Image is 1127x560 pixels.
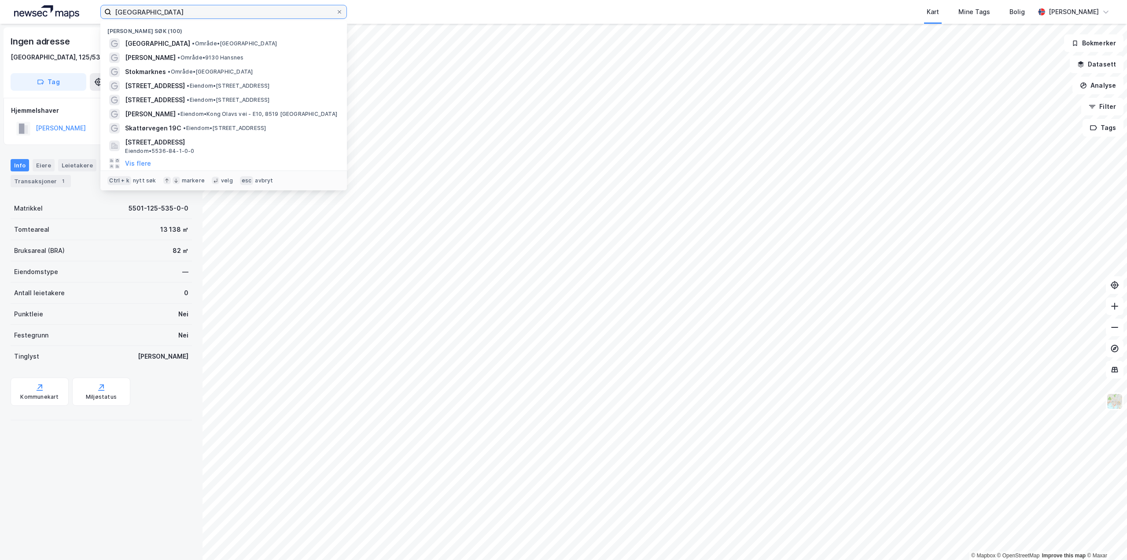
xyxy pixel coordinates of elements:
[177,111,337,118] span: Eiendom • Kong Olavs vei - E10, 8519 [GEOGRAPHIC_DATA]
[125,67,166,77] span: Stokmarknes
[187,96,189,103] span: •
[125,123,181,134] span: Skattørvegen 19C
[1083,518,1127,560] iframe: Chat Widget
[11,52,104,63] div: [GEOGRAPHIC_DATA], 125/535
[183,125,186,131] span: •
[100,159,133,171] div: Datasett
[997,553,1040,559] a: OpenStreetMap
[1083,518,1127,560] div: Kontrollprogram for chat
[11,34,71,48] div: Ingen adresse
[14,309,43,319] div: Punktleie
[14,203,43,214] div: Matrikkel
[255,177,273,184] div: avbryt
[133,177,156,184] div: nytt søk
[187,96,269,104] span: Eiendom • [STREET_ADDRESS]
[177,54,180,61] span: •
[59,177,67,185] div: 1
[125,95,185,105] span: [STREET_ADDRESS]
[1064,34,1123,52] button: Bokmerker
[168,68,170,75] span: •
[177,54,243,61] span: Område • 9130 Hansnes
[14,288,65,298] div: Antall leietakere
[178,330,188,341] div: Nei
[971,553,995,559] a: Mapbox
[138,351,188,362] div: [PERSON_NAME]
[182,267,188,277] div: —
[125,52,176,63] span: [PERSON_NAME]
[178,309,188,319] div: Nei
[125,81,185,91] span: [STREET_ADDRESS]
[14,330,48,341] div: Festegrunn
[11,73,86,91] button: Tag
[1009,7,1025,17] div: Bolig
[173,245,188,256] div: 82 ㎡
[182,177,205,184] div: markere
[100,21,347,37] div: [PERSON_NAME] søk (100)
[129,203,188,214] div: 5501-125-535-0-0
[11,175,71,187] div: Transaksjoner
[192,40,195,47] span: •
[125,158,151,169] button: Vis flere
[168,68,253,75] span: Område • [GEOGRAPHIC_DATA]
[125,38,190,49] span: [GEOGRAPHIC_DATA]
[58,159,96,171] div: Leietakere
[125,137,336,148] span: [STREET_ADDRESS]
[111,5,336,19] input: Søk på adresse, matrikkel, gårdeiere, leietakere eller personer
[1106,393,1123,410] img: Z
[1042,553,1086,559] a: Improve this map
[177,111,180,117] span: •
[1081,98,1123,115] button: Filter
[958,7,990,17] div: Mine Tags
[11,159,29,171] div: Info
[14,351,39,362] div: Tinglyst
[14,267,58,277] div: Eiendomstype
[187,82,189,89] span: •
[33,159,55,171] div: Eiere
[160,224,188,235] div: 13 138 ㎡
[192,40,277,47] span: Område • [GEOGRAPHIC_DATA]
[1072,77,1123,94] button: Analyse
[184,288,188,298] div: 0
[187,82,269,89] span: Eiendom • [STREET_ADDRESS]
[14,224,49,235] div: Tomteareal
[125,109,176,119] span: [PERSON_NAME]
[240,176,254,185] div: esc
[221,177,233,184] div: velg
[1070,56,1123,73] button: Datasett
[86,393,117,401] div: Miljøstatus
[107,176,131,185] div: Ctrl + k
[183,125,266,132] span: Eiendom • [STREET_ADDRESS]
[125,148,194,155] span: Eiendom • 5536-84-1-0-0
[1049,7,1099,17] div: [PERSON_NAME]
[14,5,79,19] img: logo.a4113a55bc3d86da70a041830d287a7e.svg
[14,245,65,256] div: Bruksareal (BRA)
[20,393,59,401] div: Kommunekart
[11,105,192,116] div: Hjemmelshaver
[1083,119,1123,137] button: Tags
[927,7,939,17] div: Kart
